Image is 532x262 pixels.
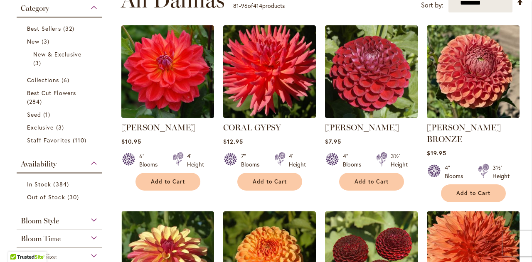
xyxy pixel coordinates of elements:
a: [PERSON_NAME] [325,122,399,132]
span: 1 [43,110,52,119]
span: Add to Cart [253,178,287,185]
a: Collections [27,76,94,84]
span: New & Exclusive [33,50,81,58]
div: 4' Height [289,152,306,169]
a: Best Sellers [27,24,94,33]
a: COOPER BLAINE [121,112,214,120]
a: [PERSON_NAME] BRONZE [427,122,501,144]
a: Best Cut Flowers [27,88,94,106]
span: 30 [67,193,81,201]
div: 7" Blooms [241,152,264,169]
button: Add to Cart [339,173,404,191]
span: 3 [33,59,43,67]
span: Add to Cart [151,178,185,185]
a: CORAL GYPSY [223,122,281,132]
span: Add to Cart [355,178,389,185]
span: 384 [53,180,71,189]
span: 110 [73,136,89,144]
span: 414 [253,2,262,10]
a: CORNEL BRONZE [427,112,520,120]
span: Category [21,4,49,13]
button: Add to Cart [237,173,302,191]
a: Out of Stock 30 [27,193,94,201]
span: Add to Cart [456,190,490,197]
span: $19.95 [427,149,446,157]
span: Collections [27,76,59,84]
span: $7.95 [325,137,341,145]
a: New [27,37,94,46]
span: $10.95 [121,137,141,145]
a: Seed [27,110,94,119]
a: New &amp; Exclusive [33,50,88,67]
button: Add to Cart [135,173,200,191]
iframe: Launch Accessibility Center [6,233,30,256]
span: 284 [27,97,44,106]
a: [PERSON_NAME] [121,122,195,132]
span: Best Cut Flowers [27,89,76,97]
img: COOPER BLAINE [121,25,214,118]
span: Exclusive [27,123,54,131]
div: 4" Blooms [343,152,366,169]
a: CORAL GYPSY [223,112,316,120]
a: Staff Favorites [27,136,94,144]
span: 81 [233,2,239,10]
img: CORAL GYPSY [223,25,316,118]
div: 4" Blooms [445,164,468,180]
a: In Stock 384 [27,180,94,189]
span: Staff Favorites [27,136,71,144]
span: Seed [27,110,41,118]
span: 3 [42,37,52,46]
span: Bloom Style [21,216,59,225]
span: 32 [63,24,76,33]
span: Bloom Time [21,234,61,243]
span: In Stock [27,180,51,188]
div: 4' Height [187,152,204,169]
span: 6 [62,76,71,84]
span: Availability [21,159,57,169]
div: 3½' Height [391,152,408,169]
span: Best Sellers [27,24,61,32]
span: 3 [56,123,66,132]
span: $12.95 [223,137,243,145]
div: 6" Blooms [139,152,163,169]
a: CORNEL [325,112,418,120]
div: 3½' Height [493,164,510,180]
span: Out of Stock [27,193,65,201]
button: Add to Cart [441,184,506,202]
span: New [27,37,39,45]
a: Exclusive [27,123,94,132]
img: CORNEL BRONZE [427,25,520,118]
span: 96 [241,2,248,10]
img: CORNEL [325,25,418,118]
